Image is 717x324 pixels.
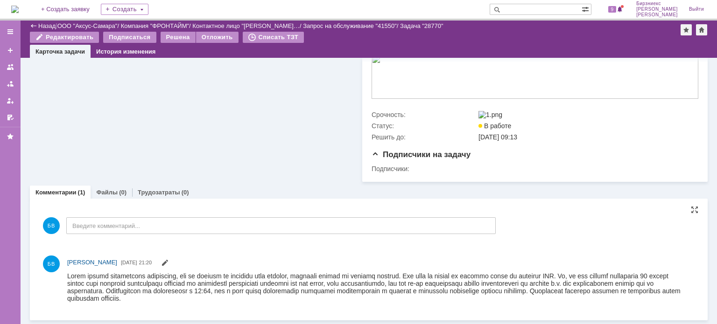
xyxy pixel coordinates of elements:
a: Карточка задачи [35,48,85,55]
div: Решить до: [372,133,477,141]
div: (0) [119,189,127,196]
a: Заявки на командах [3,60,18,75]
span: [PERSON_NAME] [636,12,678,18]
a: Комментарии [35,189,77,196]
a: Файлы [96,189,118,196]
img: logo [11,6,19,13]
a: Трудозатраты [138,189,180,196]
a: История изменения [96,48,155,55]
div: (1) [78,189,85,196]
span: [PERSON_NAME] [67,259,117,266]
div: Сделать домашней страницей [696,24,707,35]
a: Мои заявки [3,93,18,108]
span: Подписчики на задачу [372,150,471,159]
img: 1.png [478,111,502,118]
a: Компания "ФРОНТАЙМ" [121,22,189,29]
span: 21:20 [139,260,152,265]
span: [PERSON_NAME] [636,7,678,12]
a: Запрос на обслуживание "41550" [303,22,397,29]
div: / [192,22,303,29]
span: [STREET_ADDRESS] 2 [22,267,95,275]
span: [DATE] [121,260,137,265]
span: БВ [43,217,60,234]
div: Срочность: [372,111,477,118]
div: Подписчики: [372,165,477,172]
span: Бирзниекс [636,1,678,7]
div: / [57,22,121,29]
div: / [303,22,400,29]
a: Мои согласования [3,110,18,125]
div: Создать [101,4,148,15]
span: , склад № 3 [95,267,132,275]
span: 9 [608,6,617,13]
div: Задача "28770" [400,22,443,29]
span: Расширенный поиск [582,4,591,13]
div: (0) [182,189,189,196]
a: Контактное лицо "[PERSON_NAME]… [192,22,300,29]
div: / [121,22,193,29]
span: Редактировать [161,260,169,268]
a: [PERSON_NAME] [67,258,117,267]
a: Создать заявку [3,43,18,58]
span: [PHONE_NUMBER] [14,290,76,297]
div: | [56,22,57,29]
a: ООО "Аксус-Самара" [57,22,118,29]
div: Статус: [372,122,477,130]
a: Назад [38,22,56,29]
a: Заявки в моей ответственности [3,76,18,91]
span: [DATE] 09:13 [478,133,517,141]
div: Добавить в избранное [681,24,692,35]
a: Перейти на домашнюю страницу [11,6,19,13]
span: В работе [478,122,511,130]
div: На всю страницу [691,206,698,214]
span: WhatsApp [80,304,113,311]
